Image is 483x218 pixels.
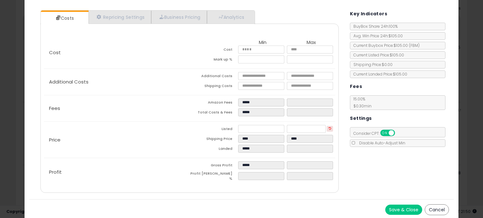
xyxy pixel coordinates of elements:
[394,130,404,136] span: OFF
[190,98,238,108] td: Amazon Fees
[190,171,238,183] td: Profit [PERSON_NAME] %
[44,170,190,175] p: Profit
[425,204,449,215] button: Cancel
[350,114,372,122] h5: Settings
[151,11,207,24] a: Business Pricing
[350,43,420,48] span: Current Buybox Price:
[41,12,88,25] a: Costs
[89,11,152,24] a: Repricing Settings
[409,43,420,48] span: ( FBM )
[190,108,238,118] td: Total Costs & Fees
[44,106,190,111] p: Fees
[44,137,190,142] p: Price
[207,11,254,24] a: Analytics
[190,72,238,82] td: Additional Costs
[350,10,387,18] h5: Key Indicators
[190,161,238,171] td: Gross Profit
[44,50,190,55] p: Cost
[381,130,389,136] span: ON
[44,79,190,84] p: Additional Costs
[350,131,403,136] span: Consider CPT:
[350,96,372,109] span: 15.00 %
[190,46,238,55] td: Cost
[394,43,420,48] span: $105.00
[350,24,398,29] span: BuyBox Share 24h: 100%
[190,55,238,65] td: Mark up %
[190,145,238,155] td: Landed
[190,125,238,135] td: Listed
[350,33,403,39] span: Avg. Win Price 24h: $105.00
[356,140,405,146] span: Disable Auto-Adjust Min
[190,135,238,145] td: Shipping Price
[350,83,362,91] h5: Fees
[350,71,407,77] span: Current Landed Price: $105.00
[385,205,422,215] button: Save & Close
[350,52,404,58] span: Current Listed Price: $105.00
[350,62,393,67] span: Shipping Price: $0.00
[190,82,238,92] td: Shipping Costs
[238,40,287,46] th: Min
[350,103,372,109] span: $0.30 min
[287,40,336,46] th: Max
